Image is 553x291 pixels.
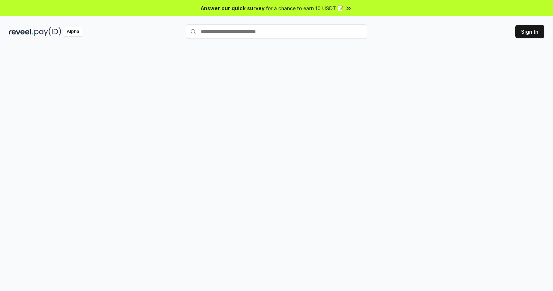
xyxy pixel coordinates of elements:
button: Sign In [515,25,544,38]
img: pay_id [34,27,61,36]
img: reveel_dark [9,27,33,36]
div: Alpha [63,27,83,36]
span: Answer our quick survey [201,4,265,12]
span: for a chance to earn 10 USDT 📝 [266,4,344,12]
